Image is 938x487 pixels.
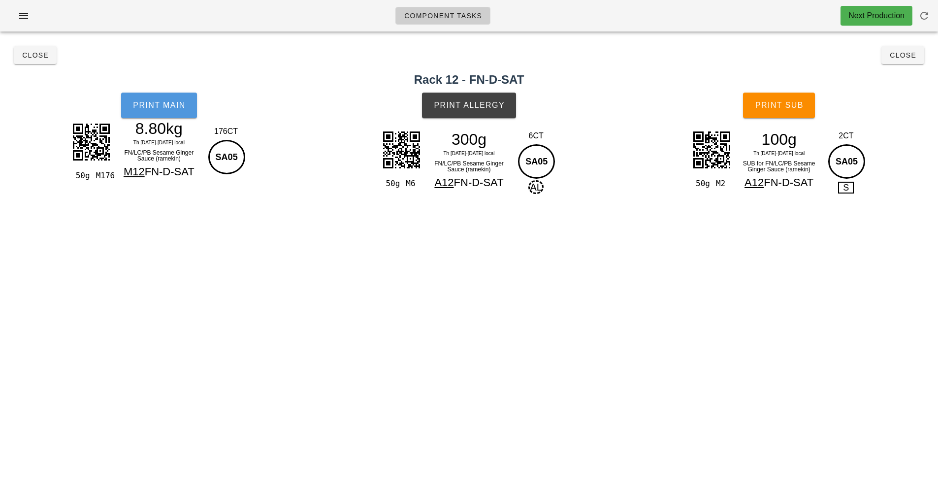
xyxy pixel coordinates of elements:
[402,177,422,190] div: M6
[443,151,494,156] span: Th [DATE]-[DATE] local
[116,121,202,136] div: 8.80kg
[426,159,512,174] div: FN/LC/PB Sesame Ginger Sauce (ramekin)
[422,93,516,118] button: Print Allergy
[377,125,426,174] img: 5HOpSLuoGcCqgwDQT89VFV1DFt766osJ1PBVIpy0L2KWAgfdqmLBtISra+hwykT9uUZQNJydb3kIH0aZuybCAp2foeMpA+bVO...
[881,46,924,64] button: Close
[124,165,145,178] span: M12
[764,176,813,189] span: FN-D-SAT
[132,101,186,110] span: Print Main
[743,93,815,118] button: Print Sub
[454,176,504,189] span: FN-D-SAT
[736,159,822,174] div: SUB for FN/LC/PB Sesame Ginger Sauce (ramekin)
[22,51,49,59] span: Close
[206,126,247,137] div: 176CT
[889,51,916,59] span: Close
[434,176,453,189] span: A12
[395,7,490,25] a: Component Tasks
[826,130,867,142] div: 2CT
[687,125,736,174] img: EMmgAAAABJRU5ErkJggg==
[712,177,732,190] div: M2
[516,130,556,142] div: 6CT
[66,117,116,166] img: kLku1xIc4p257SXtrQp5Raq0hVsgzwMQSf61CiKJUZZL1xPreepc1AQw50MR7TYj435lVogjAqrVaIeAv+KhfliBEkS6LdHdk...
[116,148,202,163] div: FN/LC/PB Sesame Ginger Sauce (ramekin)
[92,169,112,182] div: M176
[518,144,555,179] div: SA05
[692,177,712,190] div: 50g
[426,132,512,147] div: 300g
[848,10,905,22] div: Next Production
[121,93,197,118] button: Print Main
[828,144,865,179] div: SA05
[382,177,402,190] div: 50g
[528,180,543,194] span: AL
[753,151,805,156] span: Th [DATE]-[DATE] local
[71,169,92,182] div: 50g
[433,101,505,110] span: Print Allergy
[744,176,764,189] span: A12
[6,71,932,89] h2: Rack 12 - FN-D-SAT
[14,46,57,64] button: Close
[145,165,194,178] span: FN-D-SAT
[838,182,854,194] span: S
[208,140,245,174] div: SA05
[133,140,185,145] span: Th [DATE]-[DATE] local
[404,12,482,20] span: Component Tasks
[755,101,804,110] span: Print Sub
[736,132,822,147] div: 100g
